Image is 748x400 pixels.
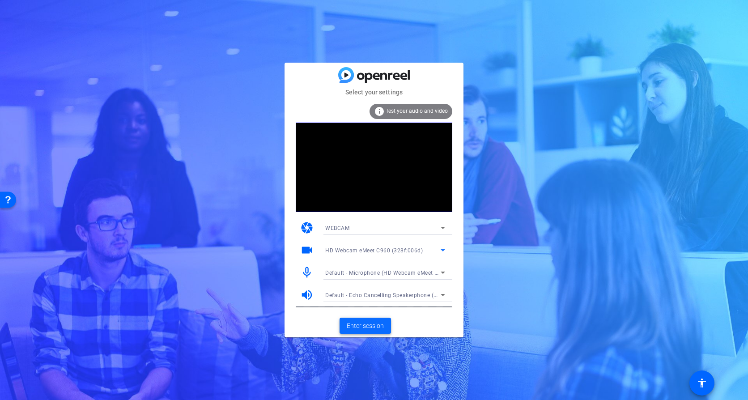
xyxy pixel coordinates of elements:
span: Enter session [347,321,384,331]
button: Enter session [340,318,391,334]
mat-icon: volume_up [300,288,314,302]
span: Default - Microphone (HD Webcam eMeet C960) (328f:006d) [325,269,483,276]
span: Test your audio and video [386,108,448,114]
mat-icon: info [374,106,385,117]
mat-icon: accessibility [697,378,707,388]
img: blue-gradient.svg [338,67,410,83]
mat-icon: videocam [300,243,314,257]
mat-icon: mic_none [300,266,314,279]
span: Default - Echo Cancelling Speakerphone (Jabra SPEAK 510 USB) (0b0e:0422) [325,291,528,298]
mat-icon: camera [300,221,314,234]
span: HD Webcam eMeet C960 (328f:006d) [325,247,423,254]
span: WEBCAM [325,225,349,231]
mat-card-subtitle: Select your settings [285,87,463,97]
